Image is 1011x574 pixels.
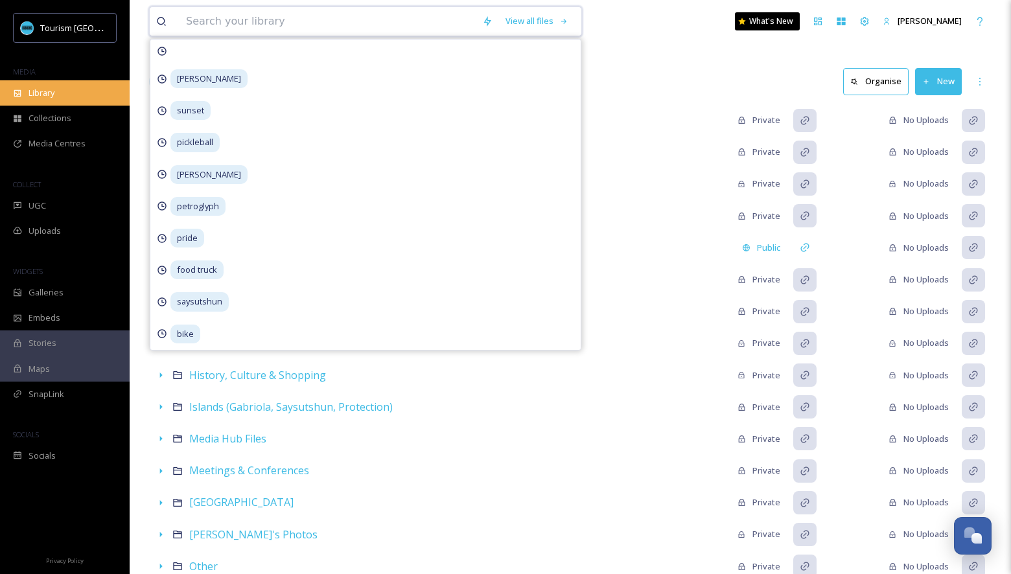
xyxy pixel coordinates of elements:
[738,369,780,382] div: Private
[889,369,949,382] div: No Uploads
[889,337,949,349] div: No Uploads
[738,560,780,573] div: Private
[13,266,43,276] span: WIDGETS
[889,528,949,540] div: No Uploads
[738,114,780,126] div: Private
[898,15,962,27] span: [PERSON_NAME]
[170,165,248,184] span: [PERSON_NAME]
[738,496,780,509] div: Private
[738,528,780,540] div: Private
[915,68,962,95] button: New
[738,465,780,477] div: Private
[170,325,200,343] span: bike
[170,292,229,311] span: saysutshun
[170,133,220,152] span: pickleball
[889,273,949,286] div: No Uploads
[889,401,949,413] div: No Uploads
[189,495,294,509] span: [GEOGRAPHIC_DATA]
[738,401,780,413] div: Private
[29,286,64,299] span: Galleries
[46,552,84,568] a: Privacy Policy
[889,433,949,445] div: No Uploads
[499,8,575,34] a: View all files
[954,517,992,555] button: Open Chat
[29,450,56,462] span: Socials
[738,273,780,286] div: Private
[46,557,84,565] span: Privacy Policy
[738,210,780,222] div: Private
[189,400,393,414] span: Islands (Gabriola, Saysutshun, Protection)
[170,69,248,88] span: [PERSON_NAME]
[29,87,54,99] span: Library
[738,337,780,349] div: Private
[889,178,949,190] div: No Uploads
[189,463,309,479] a: Meetings & Conferences
[843,68,909,95] button: Organise
[189,527,318,543] a: [PERSON_NAME]'s Photos
[889,560,949,573] div: No Uploads
[738,146,780,158] div: Private
[13,67,36,76] span: MEDIA
[738,433,780,445] div: Private
[738,178,780,190] div: Private
[189,431,266,446] span: Media Hub Files
[29,363,50,375] span: Maps
[29,312,60,324] span: Embeds
[189,494,294,511] a: [GEOGRAPHIC_DATA]
[735,12,800,30] a: What's New
[13,179,41,189] span: COLLECT
[889,305,949,317] div: No Uploads
[189,399,393,415] a: Islands (Gabriola, Saysutshun, Protection)
[13,430,39,439] span: SOCIALS
[736,235,787,260] div: Public
[189,463,309,477] span: Meetings & Conferences
[29,112,71,124] span: Collections
[876,8,968,34] a: [PERSON_NAME]
[738,305,780,317] div: Private
[170,197,226,216] span: petroglyph
[29,388,64,400] span: SnapLink
[29,337,56,349] span: Stories
[889,496,949,509] div: No Uploads
[29,225,61,237] span: Uploads
[29,200,46,212] span: UGC
[889,242,949,254] div: No Uploads
[180,7,476,36] input: Search your library
[889,465,949,477] div: No Uploads
[889,210,949,222] div: No Uploads
[189,431,266,447] a: Media Hub Files
[170,229,204,247] span: pride
[40,21,156,34] span: Tourism [GEOGRAPHIC_DATA]
[889,114,949,126] div: No Uploads
[189,527,318,542] span: [PERSON_NAME]'s Photos
[189,368,326,382] span: History, Culture & Shopping
[29,137,86,150] span: Media Centres
[170,101,211,120] span: sunset
[170,260,224,279] span: food truck
[889,146,949,158] div: No Uploads
[189,367,326,384] a: History, Culture & Shopping
[189,559,218,573] span: Other
[21,21,34,34] img: tourism_nanaimo_logo.jpeg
